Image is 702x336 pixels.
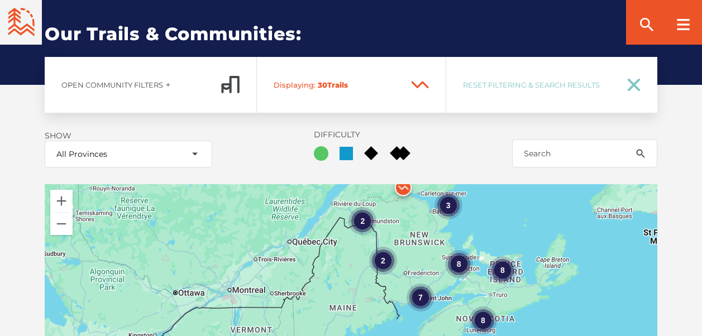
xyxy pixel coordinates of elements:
button: Zoom in [50,190,73,212]
div: 7 [406,283,434,311]
a: Reset Filtering & Search Results [446,57,657,113]
div: 8 [469,306,496,334]
div: 8 [488,256,516,284]
div: 2 [369,247,397,275]
label: Difficulty [314,129,399,140]
a: Open Community Filtersadd [45,57,256,113]
ion-icon: add [164,81,172,89]
span: 30 [318,80,327,89]
span: Trail [274,80,402,89]
input: Search [512,140,657,167]
label: Show [45,131,73,141]
span: s [344,80,348,89]
ion-icon: search [638,16,656,33]
ion-icon: search [635,148,646,159]
span: Reset Filtering & Search Results [463,80,613,89]
div: 3 [434,191,462,219]
span: Displaying: [274,80,316,89]
span: Open Community Filters [61,80,163,89]
div: 2 [348,207,376,235]
div: 8 [445,250,472,278]
button: search [624,140,657,167]
button: Zoom out [50,213,73,235]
